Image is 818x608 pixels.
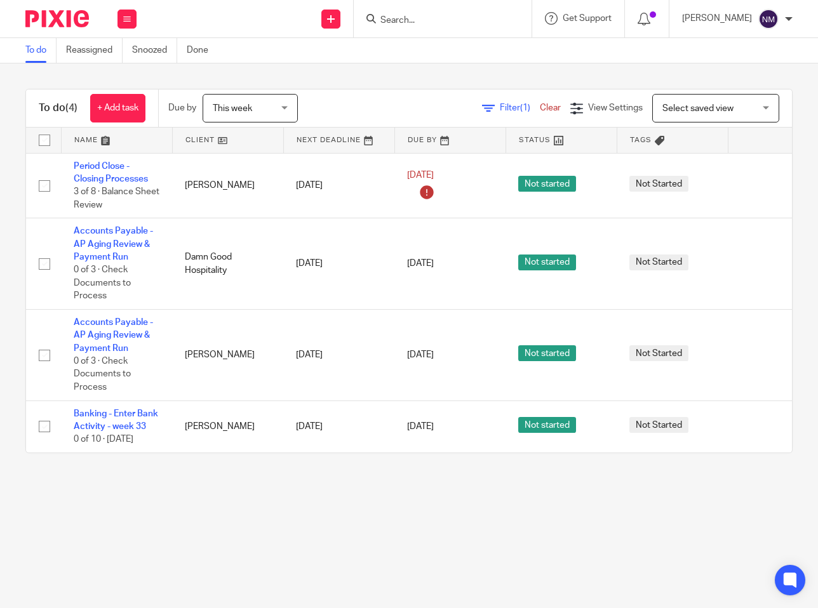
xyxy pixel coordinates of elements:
[172,218,283,310] td: Damn Good Hospitality
[283,309,394,400] td: [DATE]
[588,103,643,112] span: View Settings
[283,218,394,310] td: [DATE]
[379,15,493,27] input: Search
[39,102,77,115] h1: To do
[629,254,688,270] span: Not Started
[629,345,688,361] span: Not Started
[74,265,131,300] span: 0 of 3 · Check Documents to Process
[407,171,434,180] span: [DATE]
[90,94,145,122] a: + Add task
[65,103,77,113] span: (4)
[520,103,530,112] span: (1)
[518,345,576,361] span: Not started
[74,187,159,209] span: 3 of 8 · Balance Sheet Review
[518,417,576,433] span: Not started
[25,10,89,27] img: Pixie
[172,153,283,218] td: [PERSON_NAME]
[540,103,561,112] a: Clear
[662,104,734,113] span: Select saved view
[500,103,540,112] span: Filter
[407,350,434,359] span: [DATE]
[74,227,153,261] a: Accounts Payable - AP Aging Review & Payment Run
[74,162,148,183] a: Period Close - Closing Processes
[25,38,57,63] a: To do
[682,12,752,25] p: [PERSON_NAME]
[74,409,158,431] a: Banking - Enter Bank Activity - week 33
[187,38,218,63] a: Done
[563,14,612,23] span: Get Support
[630,136,652,143] span: Tags
[168,102,196,114] p: Due by
[172,309,283,400] td: [PERSON_NAME]
[283,400,394,453] td: [DATE]
[629,176,688,192] span: Not Started
[283,153,394,218] td: [DATE]
[407,422,434,431] span: [DATE]
[172,400,283,453] td: [PERSON_NAME]
[74,435,133,444] span: 0 of 10 · [DATE]
[74,357,131,392] span: 0 of 3 · Check Documents to Process
[132,38,177,63] a: Snoozed
[74,318,153,353] a: Accounts Payable - AP Aging Review & Payment Run
[758,9,779,29] img: svg%3E
[66,38,123,63] a: Reassigned
[407,260,434,268] span: [DATE]
[629,417,688,433] span: Not Started
[518,176,576,192] span: Not started
[518,254,576,270] span: Not started
[213,104,252,113] span: This week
